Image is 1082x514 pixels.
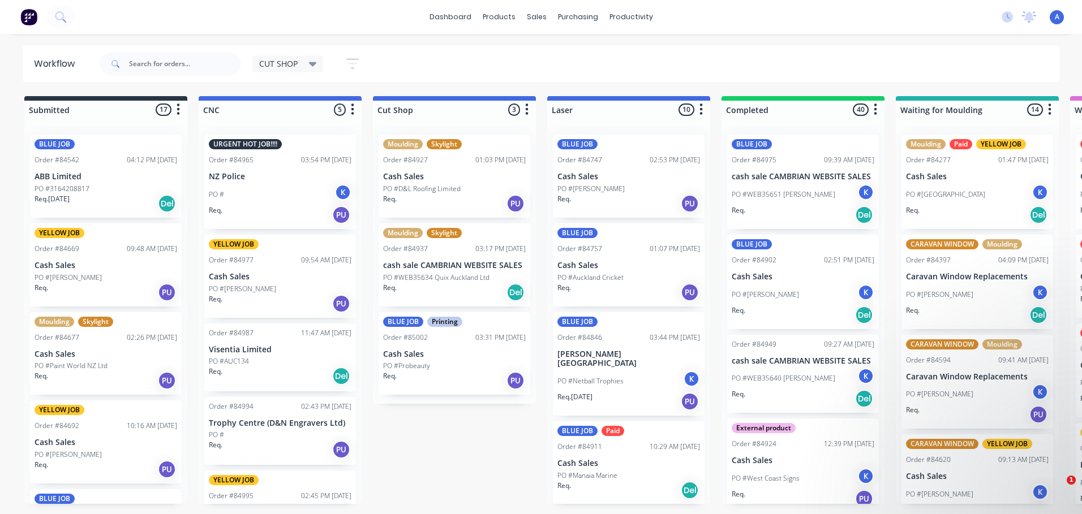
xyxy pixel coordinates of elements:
[204,235,356,318] div: YELLOW JOBOrder #8497709:54 AM [DATE]Cash SalesPO #[PERSON_NAME]Req.PU
[998,355,1049,365] div: 09:41 AM [DATE]
[732,272,874,282] p: Cash Sales
[855,490,873,508] div: PU
[604,8,659,25] div: productivity
[950,139,972,149] div: Paid
[209,491,254,501] div: Order #84995
[557,261,700,270] p: Cash Sales
[30,312,182,395] div: MouldingSkylightOrder #8467702:26 PM [DATE]Cash SalesPO #Paint World NZ LtdReq.PU
[727,418,879,513] div: External productOrder #8492412:39 PM [DATE]Cash SalesPO #West Coast SignsKReq.PU
[732,172,874,182] p: cash sale CAMBRIAN WEBSITE SALES
[824,439,874,449] div: 12:39 PM [DATE]
[35,438,177,447] p: Cash Sales
[35,228,84,238] div: YELLOW JOB
[1067,476,1076,485] span: 1
[506,372,525,390] div: PU
[129,53,241,75] input: Search for orders...
[383,184,461,194] p: PO #D&L Roofing Limited
[204,397,356,465] div: Order #8499402:43 PM [DATE]Trophy Centre (D&N Engravers Ltd)PO #Req.PU
[557,244,602,254] div: Order #84757
[209,294,222,304] p: Req.
[209,239,259,249] div: YELLOW JOB
[732,205,745,215] p: Req.
[727,335,879,413] div: Order #8494909:27 AM [DATE]cash sale CAMBRIAN WEBSITE SALESPO #WEB35640 [PERSON_NAME]KReq.Del
[521,8,552,25] div: sales
[906,290,973,300] p: PO #[PERSON_NAME]
[209,284,276,294] p: PO #[PERSON_NAME]
[906,172,1049,182] p: Cash Sales
[732,489,745,499] p: Req.
[824,339,874,349] div: 09:27 AM [DATE]
[732,423,796,433] div: External product
[732,189,835,200] p: PO #WEB35651 [PERSON_NAME]
[650,332,700,343] div: 03:44 PM [DATE]
[906,272,1049,282] p: Caravan Window Replacements
[209,155,254,165] div: Order #84965
[906,155,951,165] div: Order #84277
[732,339,776,349] div: Order #84949
[506,195,525,213] div: PU
[906,305,920,316] p: Req.
[383,273,490,283] p: PO #WEB35634 Quix Auckland Ltd
[857,368,874,385] div: K
[35,155,79,165] div: Order #84542
[383,332,428,343] div: Order #85002
[383,371,397,381] p: Req.
[209,440,222,450] p: Req.
[127,421,177,431] div: 10:16 AM [DATE]
[681,283,699,301] div: PU
[379,223,530,306] div: MouldingSkylightOrder #8493703:17 PM [DATE]cash sale CAMBRIAN WEBSITE SALESPO #WEB35634 Quix Auck...
[732,255,776,265] div: Order #84902
[35,494,75,504] div: BLUE JOB
[475,244,526,254] div: 03:17 PM [DATE]
[557,139,598,149] div: BLUE JOB
[683,370,700,387] div: K
[857,468,874,485] div: K
[379,312,530,395] div: BLUE JOBPrintingOrder #8500203:31 PM [DATE]Cash SalesPO #ProbeautyReq.PU
[209,430,224,440] p: PO #
[732,373,835,383] p: PO #WEB35640 [PERSON_NAME]
[1032,383,1049,400] div: K
[259,58,298,70] span: CUT SHOP
[35,332,79,343] div: Order #84677
[855,390,873,408] div: Del
[158,195,176,213] div: Del
[35,273,102,283] p: PO #[PERSON_NAME]
[906,339,978,349] div: CARAVAN WINDOW
[35,371,48,381] p: Req.
[906,139,946,149] div: Moulding
[35,421,79,431] div: Order #84692
[427,228,462,238] div: Skylight
[557,194,571,204] p: Req.
[383,244,428,254] div: Order #84937
[506,283,525,301] div: Del
[209,401,254,412] div: Order #84994
[301,255,351,265] div: 09:54 AM [DATE]
[1029,206,1047,224] div: Del
[557,459,700,468] p: Cash Sales
[301,491,351,501] div: 02:45 PM [DATE]
[732,155,776,165] div: Order #84975
[30,400,182,483] div: YELLOW JOBOrder #8469210:16 AM [DATE]Cash SalesPO #[PERSON_NAME]Req.PU
[982,339,1022,349] div: Moulding
[332,295,350,313] div: PU
[553,223,705,306] div: BLUE JOBOrder #8475701:07 PM [DATE]Cash SalesPO #Auckland CricketReq.PU
[334,184,351,201] div: K
[209,205,222,215] p: Req.
[301,155,351,165] div: 03:54 PM [DATE]
[383,194,397,204] p: Req.
[35,261,177,270] p: Cash Sales
[301,328,351,338] div: 11:47 AM [DATE]
[78,317,113,327] div: Skylight
[383,349,526,359] p: Cash Sales
[35,194,70,204] p: Req. [DATE]
[557,426,598,436] div: BLUE JOB
[332,206,350,224] div: PU
[158,283,176,301] div: PU
[1032,184,1049,201] div: K
[557,228,598,238] div: BLUE JOB
[379,135,530,218] div: MouldingSkylightOrder #8492701:03 PM [DATE]Cash SalesPO #D&L Roofing LimitedReq.PU
[209,328,254,338] div: Order #84987
[901,235,1053,329] div: CARAVAN WINDOWMouldingOrder #8439704:09 PM [DATE]Caravan Window ReplacementsPO #[PERSON_NAME]KReq...
[857,184,874,201] div: K
[383,172,526,182] p: Cash Sales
